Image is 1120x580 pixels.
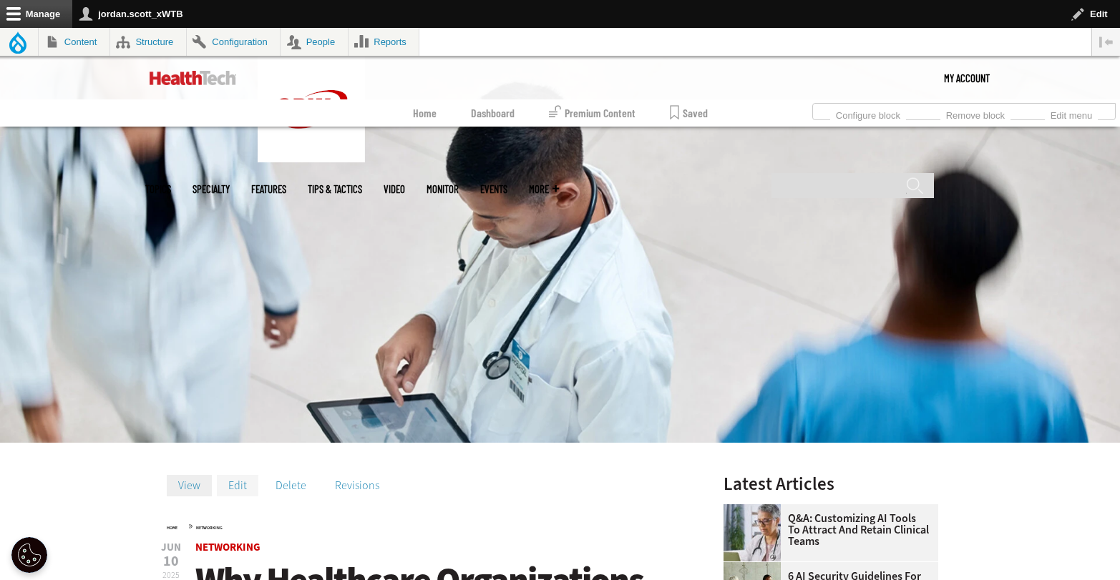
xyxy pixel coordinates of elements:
[258,151,365,166] a: CDW
[1045,106,1098,122] a: Edit menu
[349,28,419,56] a: Reports
[413,99,437,127] a: Home
[39,28,109,56] a: Content
[258,56,365,162] img: Home
[830,106,906,122] a: Configure block
[196,525,223,531] a: Networking
[940,106,1011,122] a: Remove block
[145,184,171,195] span: Topics
[724,504,788,516] a: doctor on laptop
[167,475,212,496] a: View
[217,475,258,496] a: Edit
[11,537,47,573] button: Open Preferences
[150,71,236,85] img: Home
[160,542,182,553] span: Jun
[264,475,318,496] a: Delete
[480,184,507,195] a: Events
[471,99,515,127] a: Dashboard
[167,520,686,531] div: »
[529,184,559,195] span: More
[427,184,459,195] a: MonITor
[724,504,781,561] img: doctor on laptop
[944,56,990,99] div: User menu
[724,513,930,547] a: Q&A: Customizing AI Tools To Attract and Retain Clinical Teams
[167,525,177,531] a: Home
[281,28,348,56] a: People
[193,184,230,195] span: Specialty
[251,184,286,195] a: Features
[670,99,708,127] a: Saved
[160,554,182,569] span: 10
[724,562,788,574] a: Doctors meeting in the office
[11,537,47,573] div: Cookie Settings
[308,184,362,195] a: Tips & Tactics
[323,475,391,496] a: Revisions
[195,540,260,554] a: Networking
[187,28,280,56] a: Configuration
[384,184,405,195] a: Video
[944,56,990,99] a: My Account
[110,28,186,56] a: Structure
[549,99,636,127] a: Premium Content
[1092,28,1120,56] button: Vertical orientation
[724,475,938,493] h3: Latest Articles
